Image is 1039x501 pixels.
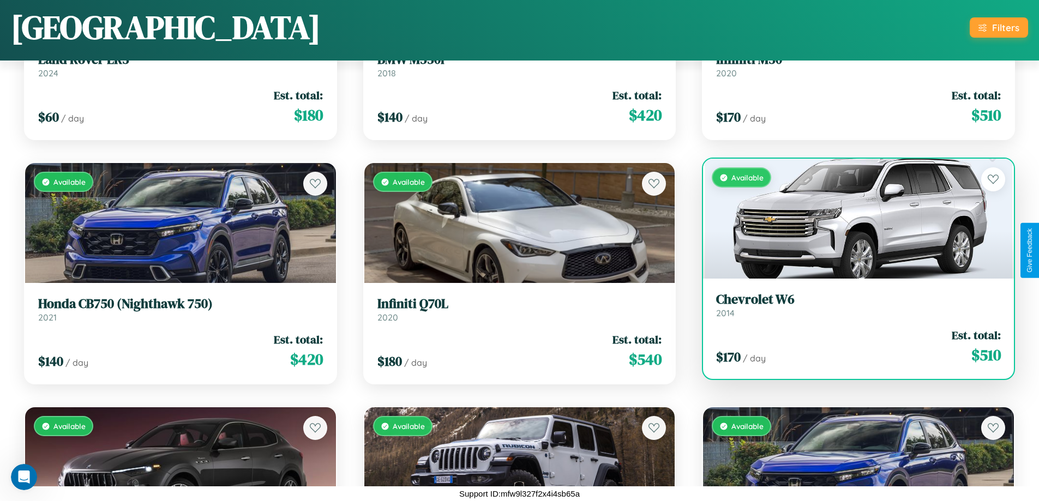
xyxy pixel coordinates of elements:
[65,357,88,368] span: / day
[377,108,403,126] span: $ 140
[61,113,84,124] span: / day
[992,22,1019,33] div: Filters
[53,177,86,186] span: Available
[377,312,398,323] span: 2020
[743,353,766,364] span: / day
[393,421,425,431] span: Available
[274,87,323,103] span: Est. total:
[11,464,37,490] iframe: Intercom live chat
[377,352,402,370] span: $ 180
[459,486,580,501] p: Support ID: mfw9l327f2x4i4sb65a
[970,17,1028,38] button: Filters
[971,104,1001,126] span: $ 510
[393,177,425,186] span: Available
[38,296,323,323] a: Honda CB750 (Nighthawk 750)2021
[629,348,662,370] span: $ 540
[274,331,323,347] span: Est. total:
[294,104,323,126] span: $ 180
[612,331,662,347] span: Est. total:
[38,312,57,323] span: 2021
[377,296,662,323] a: Infiniti Q70L2020
[952,327,1001,343] span: Est. total:
[716,68,737,79] span: 2020
[377,296,662,312] h3: Infiniti Q70L
[716,348,741,366] span: $ 170
[38,52,323,79] a: Land Rover LR32024
[1026,228,1034,273] div: Give Feedback
[612,87,662,103] span: Est. total:
[716,108,741,126] span: $ 170
[743,113,766,124] span: / day
[377,68,396,79] span: 2018
[38,68,58,79] span: 2024
[377,52,662,79] a: BMW M550i2018
[53,421,86,431] span: Available
[11,5,321,50] h1: [GEOGRAPHIC_DATA]
[405,113,428,124] span: / day
[716,307,735,318] span: 2014
[731,173,764,182] span: Available
[38,108,59,126] span: $ 60
[731,421,764,431] span: Available
[716,292,1001,307] h3: Chevrolet W6
[290,348,323,370] span: $ 420
[38,352,63,370] span: $ 140
[716,292,1001,318] a: Chevrolet W62014
[404,357,427,368] span: / day
[716,52,1001,79] a: Infiniti M302020
[952,87,1001,103] span: Est. total:
[629,104,662,126] span: $ 420
[971,344,1001,366] span: $ 510
[38,296,323,312] h3: Honda CB750 (Nighthawk 750)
